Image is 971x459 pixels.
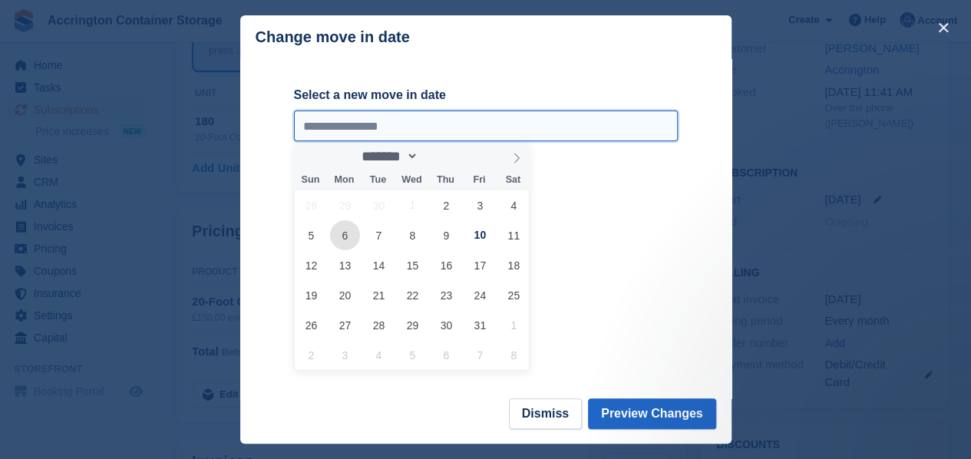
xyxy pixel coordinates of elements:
span: October 12, 2025 [296,250,326,280]
p: Change move in date [256,28,410,46]
span: October 9, 2025 [431,220,461,250]
button: Preview Changes [588,398,716,429]
span: November 3, 2025 [330,340,360,370]
span: October 23, 2025 [431,280,461,310]
span: Thu [428,175,462,185]
span: Wed [395,175,428,185]
span: October 13, 2025 [330,250,360,280]
span: October 19, 2025 [296,280,326,310]
span: November 5, 2025 [398,340,428,370]
span: October 1, 2025 [398,190,428,220]
span: October 14, 2025 [364,250,394,280]
span: October 22, 2025 [398,280,428,310]
span: October 16, 2025 [431,250,461,280]
span: Tue [361,175,395,185]
span: Mon [327,175,361,185]
span: November 6, 2025 [431,340,461,370]
span: October 21, 2025 [364,280,394,310]
span: Sun [294,175,328,185]
span: October 20, 2025 [330,280,360,310]
span: Fri [462,175,496,185]
span: October 26, 2025 [296,310,326,340]
span: October 28, 2025 [364,310,394,340]
span: October 17, 2025 [465,250,495,280]
span: October 31, 2025 [465,310,495,340]
span: October 30, 2025 [431,310,461,340]
span: October 5, 2025 [296,220,326,250]
button: Dismiss [509,398,582,429]
span: October 29, 2025 [398,310,428,340]
span: Sat [496,175,530,185]
span: November 8, 2025 [499,340,529,370]
span: October 11, 2025 [499,220,529,250]
span: October 18, 2025 [499,250,529,280]
span: October 6, 2025 [330,220,360,250]
span: September 28, 2025 [296,190,326,220]
label: Select a new move in date [294,86,678,104]
span: November 1, 2025 [499,310,529,340]
span: October 27, 2025 [330,310,360,340]
span: October 7, 2025 [364,220,394,250]
span: October 4, 2025 [499,190,529,220]
span: November 2, 2025 [296,340,326,370]
span: October 10, 2025 [465,220,495,250]
input: Year [418,148,467,164]
span: November 4, 2025 [364,340,394,370]
span: October 2, 2025 [431,190,461,220]
span: September 29, 2025 [330,190,360,220]
select: Month [357,148,419,164]
span: October 15, 2025 [398,250,428,280]
span: October 25, 2025 [499,280,529,310]
button: close [931,15,956,40]
span: October 8, 2025 [398,220,428,250]
span: October 24, 2025 [465,280,495,310]
span: November 7, 2025 [465,340,495,370]
span: October 3, 2025 [465,190,495,220]
span: September 30, 2025 [364,190,394,220]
